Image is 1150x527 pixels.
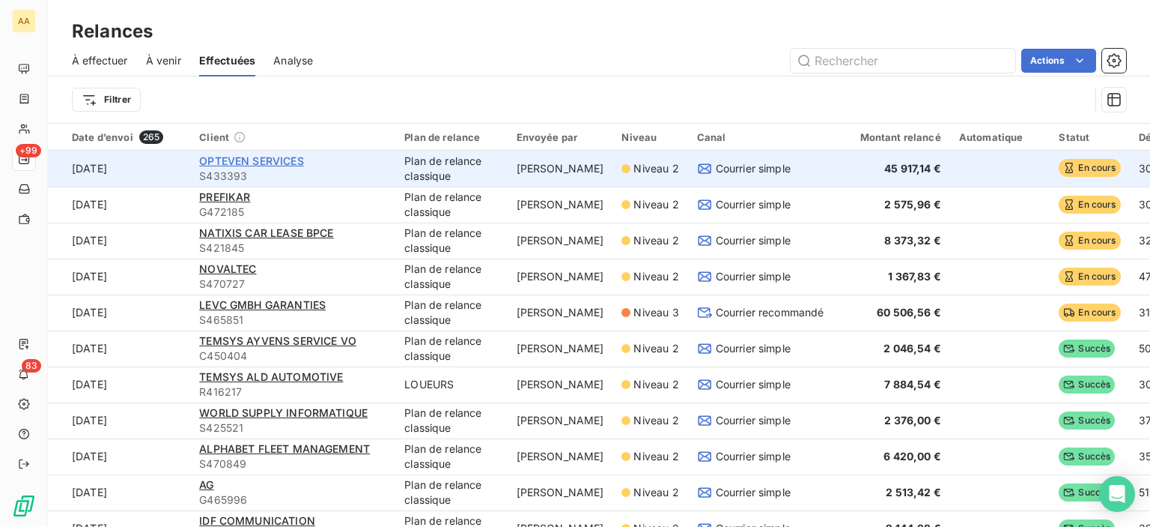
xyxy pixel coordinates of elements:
[716,305,824,320] span: Courrier recommandé
[48,475,190,511] td: [DATE]
[884,198,941,211] span: 2 575,96 €
[1059,448,1115,466] span: Succès
[883,342,941,355] span: 2 046,54 €
[199,457,386,472] span: S470849
[716,449,791,464] span: Courrier simple
[48,331,190,367] td: [DATE]
[508,259,613,295] td: [PERSON_NAME]
[199,53,256,68] span: Effectuées
[1059,304,1120,322] span: En cours
[395,223,507,259] td: Plan de relance classique
[199,370,343,383] span: TEMSYS ALD AUTOMOTIVE
[508,331,613,367] td: [PERSON_NAME]
[508,151,613,187] td: [PERSON_NAME]
[884,414,941,427] span: 2 376,00 €
[395,295,507,331] td: Plan de relance classique
[508,475,613,511] td: [PERSON_NAME]
[884,378,941,391] span: 7 884,54 €
[697,131,824,143] div: Canal
[1059,196,1120,214] span: En cours
[72,130,181,144] div: Date d’envoi
[395,187,507,223] td: Plan de relance classique
[508,223,613,259] td: [PERSON_NAME]
[791,49,1015,73] input: Rechercher
[199,313,386,328] span: S465851
[395,259,507,295] td: Plan de relance classique
[72,18,153,45] h3: Relances
[633,161,678,176] span: Niveau 2
[959,131,1041,143] div: Automatique
[1059,340,1115,358] span: Succès
[199,406,368,419] span: WORLD SUPPLY INFORMATIQUE
[1021,49,1096,73] button: Actions
[199,241,386,256] span: S421845
[404,131,498,143] div: Plan de relance
[199,298,326,311] span: LEVC GMBH GARANTIES
[633,449,678,464] span: Niveau 2
[716,377,791,392] span: Courrier simple
[395,439,507,475] td: Plan de relance classique
[1059,412,1115,430] span: Succès
[48,403,190,439] td: [DATE]
[48,367,190,403] td: [DATE]
[1059,131,1120,143] div: Statut
[633,485,678,500] span: Niveau 2
[12,494,36,518] img: Logo LeanPay
[199,131,229,143] span: Client
[48,151,190,187] td: [DATE]
[716,197,791,212] span: Courrier simple
[716,485,791,500] span: Courrier simple
[842,131,941,143] div: Montant relancé
[199,169,386,184] span: S433393
[621,131,678,143] div: Niveau
[508,439,613,475] td: [PERSON_NAME]
[199,226,333,239] span: NATIXIS CAR LEASE BPCE
[199,385,386,400] span: R416217
[48,439,190,475] td: [DATE]
[716,341,791,356] span: Courrier simple
[48,223,190,259] td: [DATE]
[139,130,163,144] span: 265
[1059,376,1115,394] span: Succès
[199,190,250,203] span: PREFIKAR
[716,233,791,248] span: Courrier simple
[633,197,678,212] span: Niveau 2
[22,359,41,373] span: 83
[199,205,386,220] span: G472185
[877,306,941,319] span: 60 506,56 €
[633,377,678,392] span: Niveau 2
[508,367,613,403] td: [PERSON_NAME]
[633,413,678,428] span: Niveau 2
[633,305,678,320] span: Niveau 3
[884,162,941,175] span: 45 917,14 €
[884,234,941,247] span: 8 373,32 €
[395,367,507,403] td: LOUEURS
[633,269,678,284] span: Niveau 2
[395,331,507,367] td: Plan de relance classique
[1059,484,1115,502] span: Succès
[395,475,507,511] td: Plan de relance classique
[1099,476,1135,512] div: Open Intercom Messenger
[508,187,613,223] td: [PERSON_NAME]
[199,154,303,167] span: OPTEVEN SERVICES
[199,334,356,347] span: TEMSYS AYVENS SERVICE VO
[199,277,386,292] span: S470727
[273,53,313,68] span: Analyse
[1059,232,1120,250] span: En cours
[72,88,141,112] button: Filtrer
[72,53,128,68] span: À effectuer
[48,187,190,223] td: [DATE]
[12,9,36,33] div: AA
[1059,268,1120,286] span: En cours
[716,161,791,176] span: Courrier simple
[199,349,386,364] span: C450404
[199,421,386,436] span: S425521
[508,403,613,439] td: [PERSON_NAME]
[716,269,791,284] span: Courrier simple
[886,486,941,499] span: 2 513,42 €
[508,295,613,331] td: [PERSON_NAME]
[633,233,678,248] span: Niveau 2
[199,262,256,275] span: NOVALTEC
[517,131,604,143] div: Envoyée par
[48,295,190,331] td: [DATE]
